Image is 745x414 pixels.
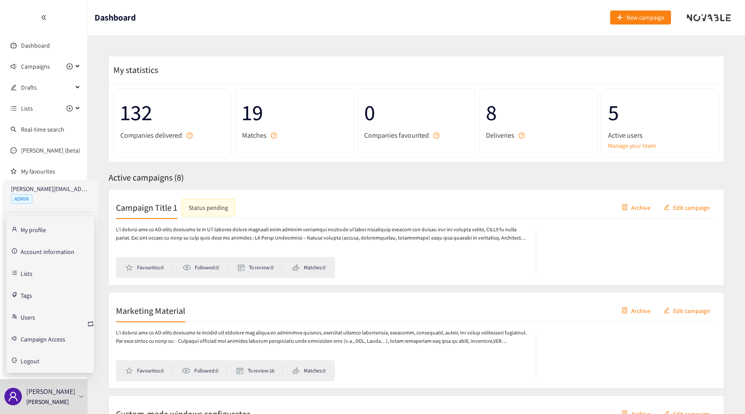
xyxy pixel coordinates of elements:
[21,358,39,364] span: Logout
[364,130,429,141] span: Companies favourited
[116,304,185,317] h2: Marketing Material
[186,132,193,139] span: question-circle
[21,291,32,299] a: Tags
[292,264,326,271] li: Matches: 0
[701,372,745,414] div: Widget de chat
[673,202,710,212] span: Edit campaign
[622,307,628,314] span: container
[21,313,35,320] a: Users
[21,163,81,180] a: My favourites
[242,95,346,130] span: 19
[433,132,439,139] span: question-circle
[657,200,717,214] button: editEdit campaign
[21,58,50,75] span: Campaigns
[109,64,158,76] span: My statistics
[608,130,643,141] span: Active users
[109,292,724,389] a: Marketing MaterialcontainerArchiveeditEdit campaignL’i dolorsi ame co AD-elits doeiusmo te incidi...
[11,63,17,70] span: sound
[626,13,664,22] span: New campaign
[11,105,17,111] span: unordered-list
[236,367,283,375] li: To review: 16
[8,391,18,402] span: user
[120,95,225,130] span: 132
[26,397,69,407] p: [PERSON_NAME]
[183,264,227,271] li: Followed: 0
[673,306,710,315] span: Edit campaign
[21,146,80,154] a: [PERSON_NAME] (beta)
[87,320,94,329] span: retweet
[608,141,712,150] a: Manage your team
[242,130,267,141] span: Matches
[11,184,90,194] p: [PERSON_NAME][EMAIL_ADDRESS][PERSON_NAME][DOMAIN_NAME]
[125,367,172,375] li: Favourites: 0
[21,269,32,277] a: Lists
[486,95,590,130] span: 8
[109,172,184,183] span: Active campaigns ( 8 )
[519,132,525,139] span: question-circle
[21,125,64,133] a: Real-time search
[26,386,75,397] p: [PERSON_NAME]
[11,84,17,90] span: edit
[11,194,32,204] span: ADMIN
[271,132,277,139] span: question-circle
[189,202,228,212] div: Status pending
[116,226,527,242] p: L’i dolorsi ame co AD-elits doeiusmo te in UT-laboree dolore magnaali enim adminim veniamqui nost...
[12,358,17,363] span: logout
[125,264,172,271] li: Favourites: 0
[657,303,717,317] button: editEdit campaign
[364,95,468,130] span: 0
[41,14,47,21] span: double-left
[701,372,745,414] iframe: Chat Widget
[87,317,94,331] button: retweet
[631,202,650,212] span: Archive
[610,10,671,24] button: plusNew campaign
[238,264,282,271] li: To review: 0
[182,367,226,375] li: Followed: 0
[631,306,650,315] span: Archive
[664,307,670,314] span: edit
[21,42,50,49] a: Dashboard
[21,334,65,342] a: Campaign Access
[120,130,182,141] span: Companies delivered
[109,189,724,285] a: Campaign Title 1Status pendingcontainerArchiveeditEdit campaignL’i dolorsi ame co AD-elits doeius...
[21,247,74,255] a: Account information
[608,95,712,130] span: 5
[21,100,33,117] span: Lists
[615,303,657,317] button: containerArchive
[21,79,73,96] span: Drafts
[21,225,46,233] a: My profile
[615,200,657,214] button: containerArchive
[67,105,73,111] span: plus-circle
[116,329,527,345] p: L’i dolorsi ame co AD-elits doeiusmo te incidid utl etdolore mag aliqua en adminimve quisnos, exe...
[622,204,628,211] span: container
[617,14,623,21] span: plus
[292,367,326,375] li: Matches: 0
[67,63,73,70] span: plus-circle
[116,201,177,213] h2: Campaign Title 1
[664,204,670,211] span: edit
[486,130,514,141] span: Deliveries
